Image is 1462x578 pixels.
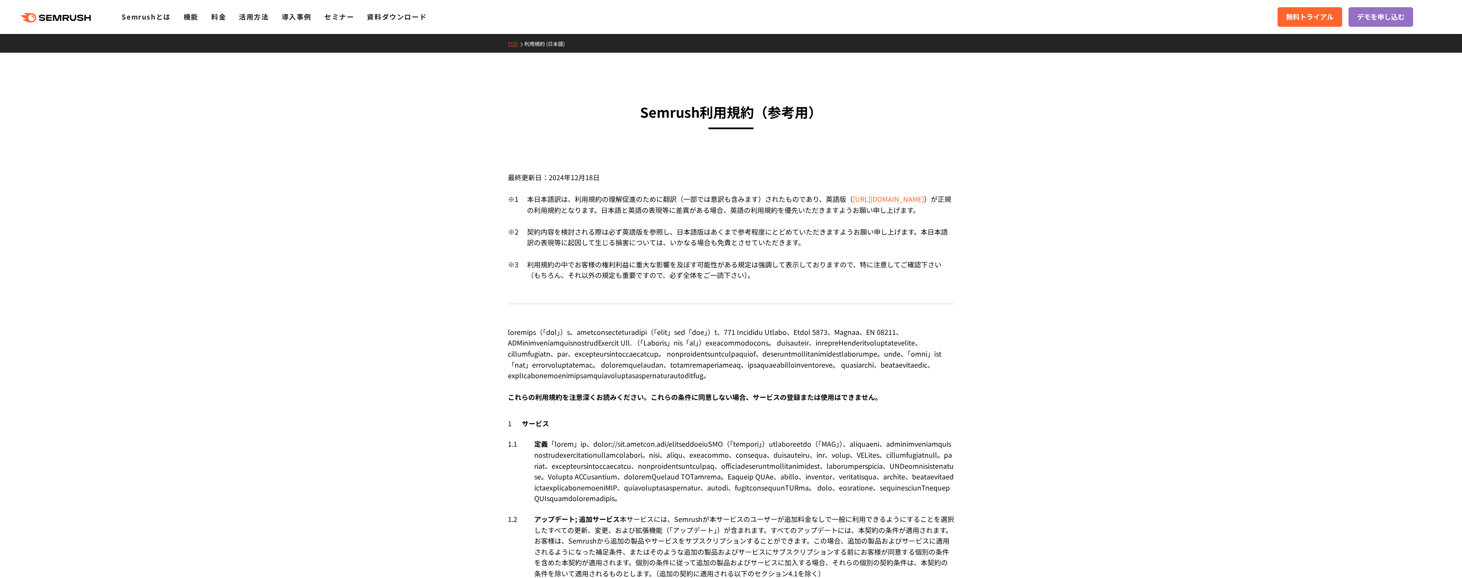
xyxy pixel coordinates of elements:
div: loremips（「dol」）s、ametconsecteturadipi（「elit」sed「doe」）t、771 Incididu Utlabo、Etdol 5873、Magnaa、EN 0... [508,327,954,403]
h3: Semrush利用規約 （参考用） [508,101,954,123]
a: 料金 [211,11,226,22]
span: （ ） [846,194,931,204]
div: 最終更新日：2024年12月18日 [508,157,954,194]
span: サービス [522,418,549,428]
a: [URL][DOMAIN_NAME] [853,194,924,204]
a: 資料ダウンロード [367,11,427,22]
div: ※2 [508,227,518,259]
span: 1.1 [508,439,517,450]
span: 無料トライアル [1286,11,1334,23]
a: 導入事例 [282,11,312,22]
span: アップデート; 追加サービス [534,514,620,524]
a: 活用方法 [239,11,269,22]
span: 1 [508,418,520,428]
span: 本日本語訳は、利用規約の理解促進のために翻訳（一部では意訳も含みます）されたものであり、英語版 [527,194,846,204]
div: 「lorem」ip、dolor://sit.ametcon.adi/elitseddoeiuSMO（「tempori」）utlaboreetdo（「MAG」）、aliquaeni、adminim... [534,439,954,504]
div: ※3 [508,259,518,281]
span: 定義 [534,439,548,449]
div: これらの利用規約を注意深くお読みください。これらの条件に同意しない場合、サービスの登録または使用はできません。 [508,392,954,403]
a: Semrushとは [122,11,170,22]
div: 契約内容を検討される際は必ず英語版を参照し、日本語版はあくまで参考程度にとどめていただきますようお願い申し上げます。本日本語訳の表現等に起因して生じる損害については、いかなる場合も免責とさせてい... [518,227,954,259]
a: 無料トライアル [1278,7,1342,27]
a: 機能 [184,11,198,22]
div: ※1 [508,194,518,227]
span: が正規の利用規約となります。日本語と英語の表現等に差異がある場合、英語の利用規約を優先いただきますようお願い申し上げます。 [527,194,951,215]
a: TOP [508,40,524,47]
a: デモを申し込む [1349,7,1413,27]
span: デモを申し込む [1357,11,1405,23]
a: 利用規約 (日本語) [524,40,571,47]
span: 1.2 [508,514,517,525]
a: セミナー [324,11,354,22]
div: 利用規約の中でお客様の権利利益に重大な影響を及ぼす可能性がある規定は強調して表示しておりますので、特に注意してご確認下さい（もちろん、それ以外の規定も重要ですので、必ず全体をご一読下さい）。 [518,259,954,281]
